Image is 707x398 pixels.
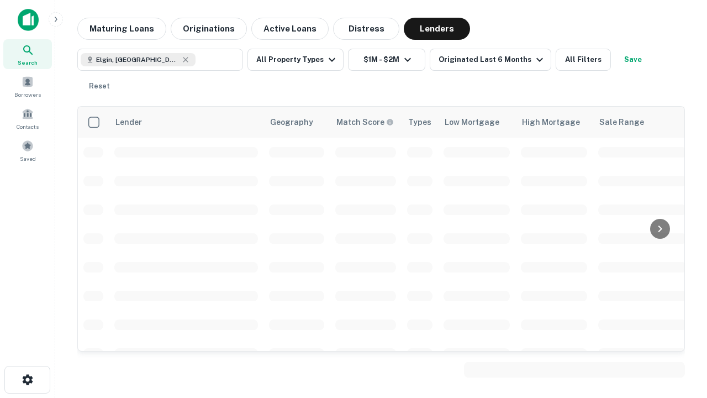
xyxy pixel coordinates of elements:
a: Search [3,39,52,69]
div: Lender [115,116,142,129]
button: Distress [333,18,399,40]
div: Low Mortgage [445,116,499,129]
th: Types [402,107,438,138]
button: Maturing Loans [77,18,166,40]
th: Low Mortgage [438,107,515,138]
div: Capitalize uses an advanced AI algorithm to match your search with the best lender. The match sco... [336,116,394,128]
button: Active Loans [251,18,329,40]
button: Originations [171,18,247,40]
iframe: Chat Widget [652,310,707,363]
button: All Property Types [247,49,344,71]
th: Geography [263,107,330,138]
span: Search [18,58,38,67]
button: Reset [82,75,117,97]
div: Sale Range [599,116,644,129]
div: Geography [270,116,313,129]
span: Borrowers [14,90,41,99]
a: Contacts [3,103,52,133]
a: Saved [3,135,52,165]
th: Sale Range [593,107,692,138]
img: capitalize-icon.png [18,9,39,31]
th: High Mortgage [515,107,593,138]
th: Lender [109,107,263,138]
span: Elgin, [GEOGRAPHIC_DATA], [GEOGRAPHIC_DATA] [96,55,179,65]
span: Saved [20,154,36,163]
div: Originated Last 6 Months [439,53,546,66]
th: Capitalize uses an advanced AI algorithm to match your search with the best lender. The match sco... [330,107,402,138]
div: Types [408,116,431,129]
span: Contacts [17,122,39,131]
a: Borrowers [3,71,52,101]
button: All Filters [556,49,611,71]
button: $1M - $2M [348,49,425,71]
button: Save your search to get updates of matches that match your search criteria. [615,49,651,71]
div: High Mortgage [522,116,580,129]
button: Originated Last 6 Months [430,49,551,71]
h6: Match Score [336,116,392,128]
button: Lenders [404,18,470,40]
